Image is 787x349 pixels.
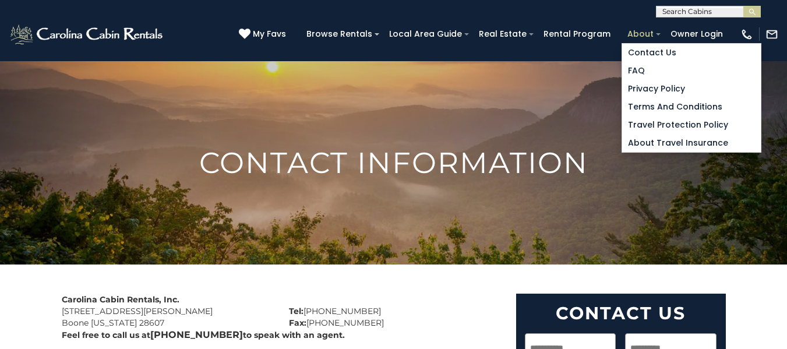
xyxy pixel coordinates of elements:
strong: Carolina Cabin Rentals, Inc. [62,294,179,305]
strong: Fax: [289,318,306,328]
a: About [622,25,659,43]
img: White-1-2.png [9,23,166,46]
img: phone-regular-white.png [740,28,753,41]
div: [STREET_ADDRESS][PERSON_NAME] Boone [US_STATE] 28607 [53,294,280,329]
a: Contact Us [622,44,761,62]
b: to speak with an agent. [243,330,345,340]
a: Terms and Conditions [622,98,761,116]
a: My Favs [239,28,289,41]
a: Browse Rentals [301,25,378,43]
a: Privacy Policy [622,80,761,98]
a: Real Estate [473,25,532,43]
h2: Contact Us [525,302,717,324]
a: Local Area Guide [383,25,468,43]
b: Feel free to call us at [62,330,150,340]
b: [PHONE_NUMBER] [150,329,243,340]
a: About Travel Insurance [622,134,761,152]
span: My Favs [253,28,286,40]
a: Owner Login [665,25,729,43]
img: mail-regular-white.png [765,28,778,41]
a: Travel Protection Policy [622,116,761,134]
strong: Tel: [289,306,303,316]
a: Rental Program [538,25,616,43]
a: FAQ [622,62,761,80]
div: [PHONE_NUMBER] [PHONE_NUMBER] [280,294,507,329]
